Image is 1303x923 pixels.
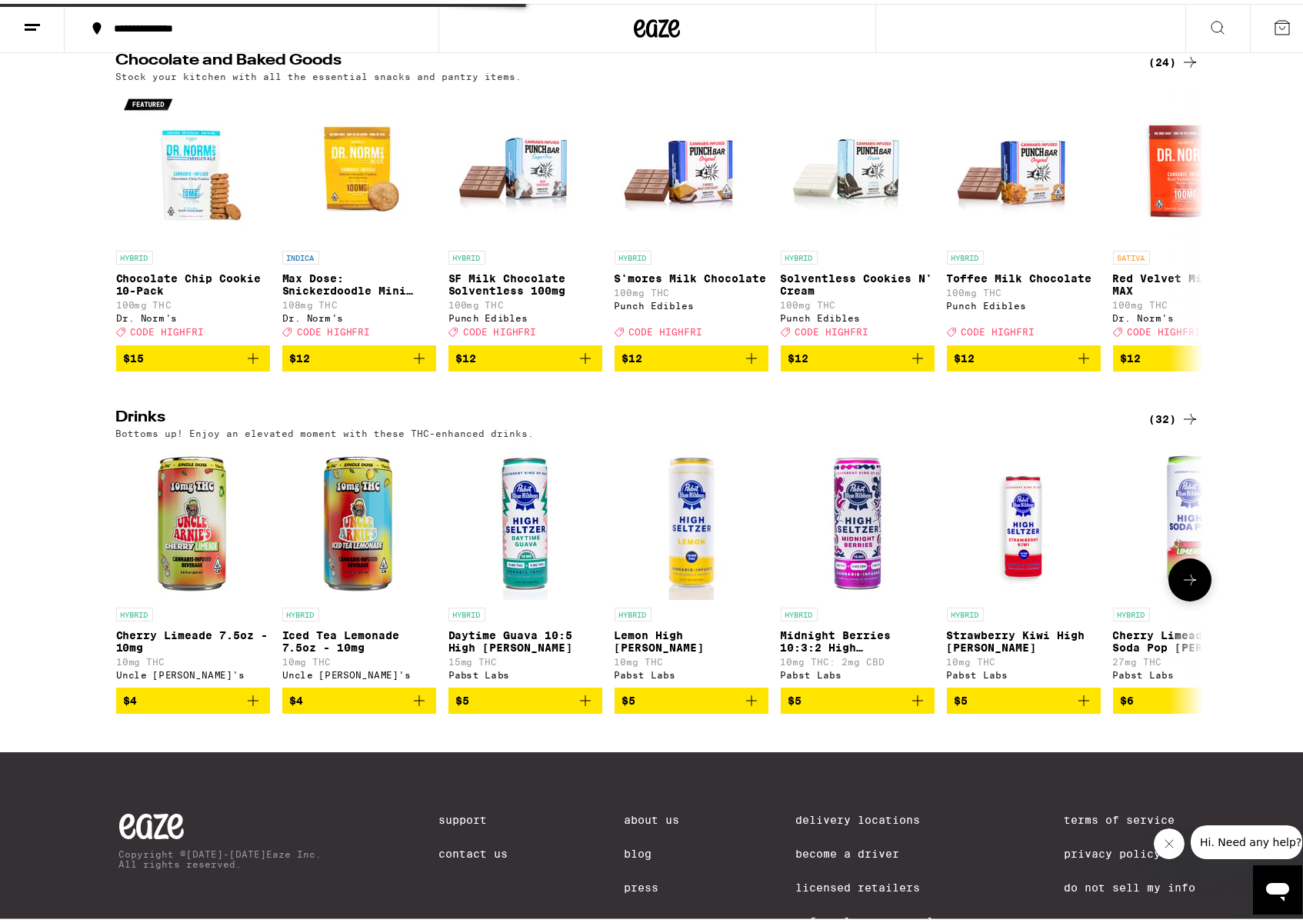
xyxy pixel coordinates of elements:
[615,85,768,239] img: Punch Edibles - S'mores Milk Chocolate
[622,348,643,361] span: $12
[615,666,768,676] div: Pabst Labs
[282,442,436,684] a: Open page for Iced Tea Lemonade 7.5oz - 10mg from Uncle Arnie's
[119,845,322,865] p: Copyright © [DATE]-[DATE] Eaze Inc. All rights reserved.
[297,324,371,334] span: CODE HIGHFRI
[781,85,935,239] img: Punch Edibles - Solventless Cookies N' Cream
[448,653,602,663] p: 15mg THC
[781,625,935,650] p: Midnight Berries 10:3:2 High [PERSON_NAME]
[629,324,703,334] span: CODE HIGHFRI
[282,85,436,239] img: Dr. Norm's - Max Dose: Snickerdoodle Mini Cookie - Indica
[124,691,138,703] span: $4
[1121,348,1141,361] span: $12
[282,247,319,261] p: INDICA
[947,625,1101,650] p: Strawberry Kiwi High [PERSON_NAME]
[116,604,153,618] p: HYBRID
[116,425,535,435] p: Bottoms up! Enjoy an elevated moment with these THC-enhanced drinks.
[282,625,436,650] p: Iced Tea Lemonade 7.5oz - 10mg
[795,810,948,822] a: Delivery Locations
[116,406,1124,425] h2: Drinks
[947,268,1101,281] p: Toffee Milk Chocolate
[116,68,522,78] p: Stock your kitchen with all the essential snacks and pantry items.
[615,625,768,650] p: Lemon High [PERSON_NAME]
[1121,691,1135,703] span: $6
[947,284,1101,294] p: 100mg THC
[116,442,270,684] a: Open page for Cherry Limeade 7.5oz - 10mg from Uncle Arnie's
[947,442,1101,684] a: Open page for Strawberry Kiwi High Seltzer from Pabst Labs
[795,878,948,890] a: Licensed Retailers
[1149,49,1199,68] div: (24)
[947,85,1101,239] img: Punch Edibles - Toffee Milk Chocolate
[116,85,270,341] a: Open page for Chocolate Chip Cookie 10-Pack from Dr. Norm's
[282,684,436,710] button: Add to bag
[781,309,935,319] div: Punch Edibles
[961,324,1035,334] span: CODE HIGHFRI
[116,309,270,319] div: Dr. Norm's
[615,342,768,368] button: Add to bag
[615,85,768,341] a: Open page for S'mores Milk Chocolate from Punch Edibles
[448,309,602,319] div: Punch Edibles
[622,691,636,703] span: $5
[124,348,145,361] span: $15
[448,666,602,676] div: Pabst Labs
[1113,309,1267,319] div: Dr. Norm's
[615,268,768,281] p: S'mores Milk Chocolate
[1113,442,1267,596] img: Pabst Labs - Cherry Limeade High Soda Pop Seltzer - 25mg
[955,691,968,703] span: $5
[282,666,436,676] div: Uncle [PERSON_NAME]'s
[116,85,270,239] img: Dr. Norm's - Chocolate Chip Cookie 10-Pack
[116,342,270,368] button: Add to bag
[1191,821,1302,855] iframe: Message from company
[781,442,935,596] img: Pabst Labs - Midnight Berries 10:3:2 High Seltzer
[282,604,319,618] p: HYBRID
[456,691,470,703] span: $5
[282,85,436,341] a: Open page for Max Dose: Snickerdoodle Mini Cookie - Indica from Dr. Norm's
[448,85,602,341] a: Open page for SF Milk Chocolate Solventless 100mg from Punch Edibles
[1065,844,1196,856] a: Privacy Policy
[290,691,304,703] span: $4
[448,604,485,618] p: HYBRID
[615,442,768,684] a: Open page for Lemon High Seltzer from Pabst Labs
[788,691,802,703] span: $5
[282,309,436,319] div: Dr. Norm's
[781,684,935,710] button: Add to bag
[1113,604,1150,618] p: HYBRID
[116,653,270,663] p: 10mg THC
[1113,342,1267,368] button: Add to bag
[781,85,935,341] a: Open page for Solventless Cookies N' Cream from Punch Edibles
[448,247,485,261] p: HYBRID
[947,297,1101,307] div: Punch Edibles
[955,348,975,361] span: $12
[795,844,948,856] a: Become a Driver
[781,666,935,676] div: Pabst Labs
[463,324,537,334] span: CODE HIGHFRI
[781,604,818,618] p: HYBRID
[615,684,768,710] button: Add to bag
[116,625,270,650] p: Cherry Limeade 7.5oz - 10mg
[1113,247,1150,261] p: SATIVA
[448,85,602,239] img: Punch Edibles - SF Milk Chocolate Solventless 100mg
[1253,861,1302,911] iframe: Button to launch messaging window
[1113,296,1267,306] p: 100mg THC
[448,684,602,710] button: Add to bag
[1113,85,1267,239] img: Dr. Norm's - Red Velvet Mini Cookie MAX
[116,442,270,596] img: Uncle Arnie's - Cherry Limeade 7.5oz - 10mg
[290,348,311,361] span: $12
[282,296,436,306] p: 108mg THC
[456,348,477,361] span: $12
[116,268,270,293] p: Chocolate Chip Cookie 10-Pack
[448,625,602,650] p: Daytime Guava 10:5 High [PERSON_NAME]
[1154,825,1185,855] iframe: Close message
[116,684,270,710] button: Add to bag
[116,296,270,306] p: 100mg THC
[615,604,651,618] p: HYBRID
[116,666,270,676] div: Uncle [PERSON_NAME]'s
[781,442,935,684] a: Open page for Midnight Berries 10:3:2 High Seltzer from Pabst Labs
[781,342,935,368] button: Add to bag
[615,653,768,663] p: 10mg THC
[1149,406,1199,425] a: (32)
[1065,810,1196,822] a: Terms of Service
[1113,666,1267,676] div: Pabst Labs
[1128,324,1201,334] span: CODE HIGHFRI
[282,653,436,663] p: 10mg THC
